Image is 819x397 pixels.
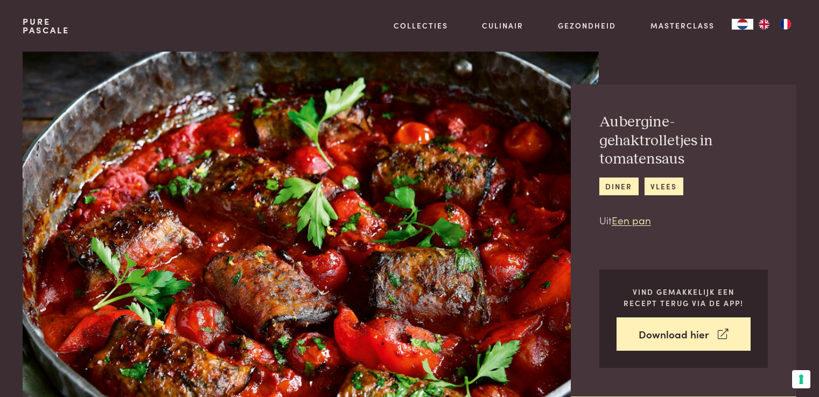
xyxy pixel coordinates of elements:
[732,19,753,30] div: Language
[732,19,753,30] a: NL
[599,178,639,195] a: diner
[732,19,796,30] aside: Language selected: Nederlands
[394,20,448,31] a: Collecties
[775,19,796,30] a: FR
[599,113,768,169] h2: Aubergine-gehaktrolletjes in tomatensaus
[482,20,523,31] a: Culinair
[558,20,616,31] a: Gezondheid
[617,286,751,308] p: Vind gemakkelijk een recept terug via de app!
[612,212,651,227] a: Een pan
[792,370,810,388] button: Uw voorkeuren voor toestemming voor trackingtechnologieën
[599,212,768,228] p: Uit
[23,52,598,397] img: Aubergine-gehaktrolletjes in tomatensaus
[645,178,683,195] a: vlees
[23,17,69,34] a: PurePascale
[650,20,715,31] a: Masterclass
[753,19,775,30] a: EN
[753,19,796,30] ul: Language list
[617,317,751,351] a: Download hier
